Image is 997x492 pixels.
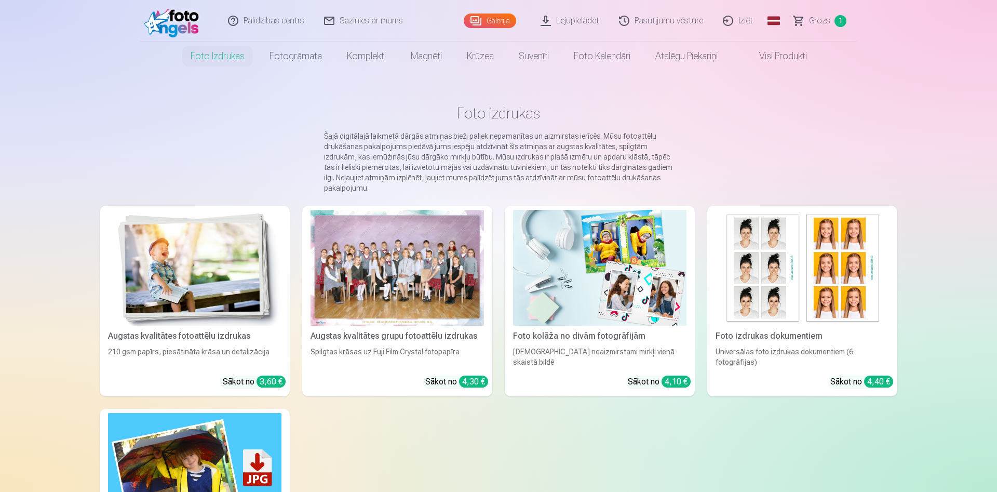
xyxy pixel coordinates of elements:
div: Foto kolāža no divām fotogrāfijām [509,330,691,342]
div: Sākot no [425,376,488,388]
a: Foto izdrukas dokumentiemFoto izdrukas dokumentiemUniversālas foto izdrukas dokumentiem (6 fotogr... [707,206,897,396]
div: [DEMOGRAPHIC_DATA] neaizmirstami mirkļi vienā skaistā bildē [509,347,691,367]
a: Suvenīri [506,42,561,71]
a: Visi produkti [730,42,819,71]
img: Foto izdrukas dokumentiem [716,210,889,326]
div: Sākot no [223,376,286,388]
div: Foto izdrukas dokumentiem [711,330,893,342]
div: 210 gsm papīrs, piesātināta krāsa un detalizācija [104,347,286,367]
div: Augstas kvalitātes grupu fotoattēlu izdrukas [306,330,488,342]
div: Universālas foto izdrukas dokumentiem (6 fotogrāfijas) [711,347,893,367]
div: 3,60 € [257,376,286,388]
img: /fa1 [144,4,204,37]
div: Sākot no [628,376,691,388]
a: Komplekti [334,42,398,71]
div: 4,30 € [459,376,488,388]
img: Augstas kvalitātes fotoattēlu izdrukas [108,210,281,326]
a: Fotogrāmata [257,42,334,71]
p: Šajā digitālajā laikmetā dārgās atmiņas bieži paliek nepamanītas un aizmirstas ierīcēs. Mūsu foto... [324,131,673,193]
img: Foto kolāža no divām fotogrāfijām [513,210,686,326]
div: Spilgtas krāsas uz Fuji Film Crystal fotopapīra [306,347,488,367]
a: Augstas kvalitātes grupu fotoattēlu izdrukasSpilgtas krāsas uz Fuji Film Crystal fotopapīraSākot ... [302,206,492,396]
div: 4,40 € [864,376,893,388]
div: Sākot no [830,376,893,388]
a: Augstas kvalitātes fotoattēlu izdrukasAugstas kvalitātes fotoattēlu izdrukas210 gsm papīrs, piesā... [100,206,290,396]
a: Foto kalendāri [561,42,643,71]
div: Augstas kvalitātes fotoattēlu izdrukas [104,330,286,342]
span: 1 [834,15,846,27]
a: Foto kolāža no divām fotogrāfijāmFoto kolāža no divām fotogrāfijām[DEMOGRAPHIC_DATA] neaizmirstam... [505,206,695,396]
a: Atslēgu piekariņi [643,42,730,71]
a: Krūzes [454,42,506,71]
span: Grozs [809,15,830,27]
a: Foto izdrukas [178,42,257,71]
a: Galerija [464,14,516,28]
a: Magnēti [398,42,454,71]
h1: Foto izdrukas [108,104,889,123]
div: 4,10 € [662,376,691,388]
